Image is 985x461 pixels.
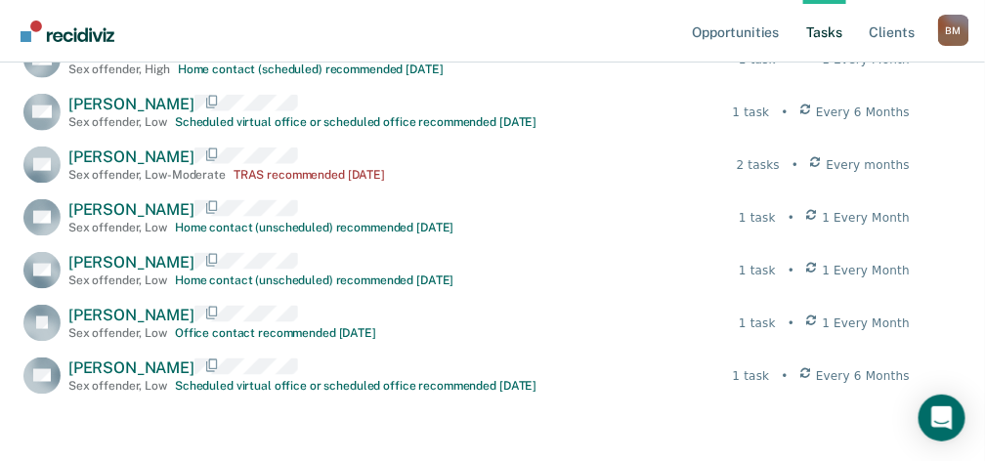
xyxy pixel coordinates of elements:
[68,147,194,166] span: [PERSON_NAME]
[737,156,780,174] div: 2 tasks
[739,262,776,279] div: 1 task
[68,358,194,377] span: [PERSON_NAME]
[21,21,114,42] img: Recidiviz
[788,209,794,227] div: •
[938,15,969,46] button: Profile dropdown button
[68,63,170,76] div: Sex offender , High
[68,379,167,393] div: Sex offender , Low
[823,314,911,332] span: 1 Every Month
[739,314,776,332] div: 1 task
[733,104,770,121] div: 1 task
[68,253,194,272] span: [PERSON_NAME]
[68,221,167,234] div: Sex offender , Low
[68,273,167,287] div: Sex offender , Low
[823,209,911,227] span: 1 Every Month
[175,115,536,129] div: Scheduled virtual office or scheduled office recommended [DATE]
[919,395,965,441] div: Open Intercom Messenger
[175,221,454,234] div: Home contact (unscheduled) recommended [DATE]
[175,379,536,393] div: Scheduled virtual office or scheduled office recommended [DATE]
[938,15,969,46] div: B M
[739,209,776,227] div: 1 task
[68,95,194,113] span: [PERSON_NAME]
[788,262,794,279] div: •
[68,326,167,340] div: Sex offender , Low
[178,63,444,76] div: Home contact (scheduled) recommended [DATE]
[234,168,385,182] div: TRAS recommended [DATE]
[782,104,789,121] div: •
[68,168,226,182] div: Sex offender , Low-Moderate
[68,200,194,219] span: [PERSON_NAME]
[792,156,798,174] div: •
[823,262,911,279] span: 1 Every Month
[175,273,454,287] div: Home contact (unscheduled) recommended [DATE]
[782,367,789,385] div: •
[175,326,376,340] div: Office contact recommended [DATE]
[68,306,194,324] span: [PERSON_NAME]
[788,314,794,332] div: •
[816,104,910,121] span: Every 6 Months
[733,367,770,385] div: 1 task
[827,156,911,174] span: Every months
[68,115,167,129] div: Sex offender , Low
[816,367,910,385] span: Every 6 Months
